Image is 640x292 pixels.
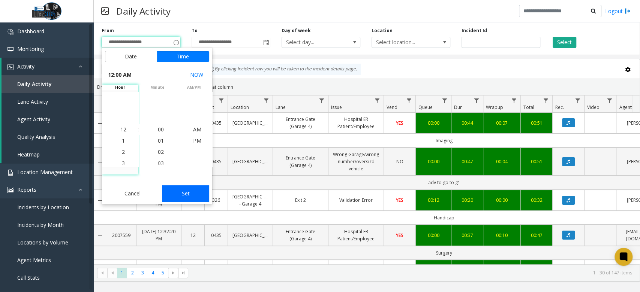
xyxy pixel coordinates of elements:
a: [GEOGRAPHIC_DATA] [232,119,268,127]
div: : [138,126,139,133]
a: 00:00 [420,158,447,165]
span: Select day... [282,37,344,48]
div: 00:47 [525,232,548,239]
img: 'icon' [7,64,13,70]
a: 326 [209,197,223,204]
a: 00:37 [456,232,478,239]
span: 1 [122,137,125,144]
a: Collapse Details [94,233,106,239]
img: 'icon' [7,170,13,176]
a: Entrance Gate (Garage 4) [277,228,324,242]
span: Go to the last page [178,268,188,278]
img: 'icon' [7,187,13,193]
a: Validation Error [333,197,379,204]
div: 00:00 [420,119,447,127]
label: Day of week [282,27,311,34]
a: 00:32 [525,197,548,204]
span: Page 4 [148,268,158,278]
kendo-pager-info: 1 - 30 of 147 items [193,270,632,276]
a: Video Filter Menu [604,95,615,106]
button: Select [553,37,576,48]
span: YES [396,232,403,238]
a: [DATE] 12:31:37 PM [141,263,177,277]
a: [DATE] 12:32:20 PM [141,228,177,242]
span: PM [193,137,201,144]
a: 0435 [209,232,223,239]
span: hour [102,85,138,90]
a: 00:10 [488,232,516,239]
a: 0435 [209,119,223,127]
span: Lane Activity [17,98,48,105]
a: Lane Filter Menu [316,95,327,106]
span: Video [587,104,600,110]
a: Wrapup Filter Menu [509,95,519,106]
span: Toggle popup [262,37,270,48]
a: Hospital ER Patient/Employee [333,228,379,242]
label: From [102,27,114,34]
span: minute [139,85,176,90]
a: [GEOGRAPHIC_DATA] - Garage 4 [232,193,268,207]
a: 00:04 [488,158,516,165]
a: Collapse Details [94,198,106,204]
span: Location [231,104,249,110]
span: Go to the next page [170,270,176,276]
a: 00:47 [456,158,478,165]
a: [GEOGRAPHIC_DATA] [232,158,268,165]
a: Collapse Details [94,159,106,165]
img: 'icon' [7,29,13,35]
a: Dur Filter Menu [471,95,481,106]
button: Select now [187,68,206,82]
span: 02 [158,148,164,155]
span: Go to the last page [180,270,186,276]
span: Select location... [372,37,434,48]
span: YES [396,120,403,126]
span: Heatmap [17,151,40,158]
a: 00:00 [488,197,516,204]
a: [GEOGRAPHIC_DATA] [232,232,268,239]
span: Page 3 [138,268,148,278]
span: Go to the next page [168,268,178,278]
a: 00:51 [525,119,548,127]
a: Entrance Gate (Garage 4) [277,116,324,130]
a: 00:51 [525,158,548,165]
div: By clicking Incident row you will be taken to the incident details page. [205,64,361,75]
div: Data table [94,95,640,264]
span: Dur [454,104,462,110]
span: Page 5 [158,268,168,278]
span: 01 [158,137,164,144]
span: Toggle popup [172,37,180,48]
span: Locations by Volume [17,239,68,246]
a: Entrance Gate (Garage 4) [277,154,324,168]
span: Queue [418,104,433,110]
span: 3 [122,159,125,167]
img: logout [625,7,631,15]
span: Dashboard [17,28,44,35]
label: Incident Id [462,27,487,34]
span: Rec. [555,104,564,110]
a: Location Filter Menu [261,95,271,106]
img: pageIcon [101,2,109,20]
a: 00:12 [420,197,447,204]
span: 12:00 AM [108,70,132,80]
span: Call Stats [17,274,40,281]
div: 00:07 [488,119,516,127]
div: Drag a column header and drop it here to group by that column [94,80,640,94]
span: Agent [619,104,631,110]
a: Queue Filter Menu [439,95,450,106]
a: 00:20 [456,197,478,204]
a: Vend Filter Menu [404,95,414,106]
span: Total [523,104,534,110]
span: Page 2 [127,268,137,278]
a: Hospital ER Patient/Employee [333,116,379,130]
label: Location [372,27,393,34]
span: 12 [120,126,126,133]
button: Set [162,185,209,202]
a: Quality Analysis [1,128,94,146]
a: Daily Activity [1,75,94,93]
a: Issue Filter Menu [372,95,382,106]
